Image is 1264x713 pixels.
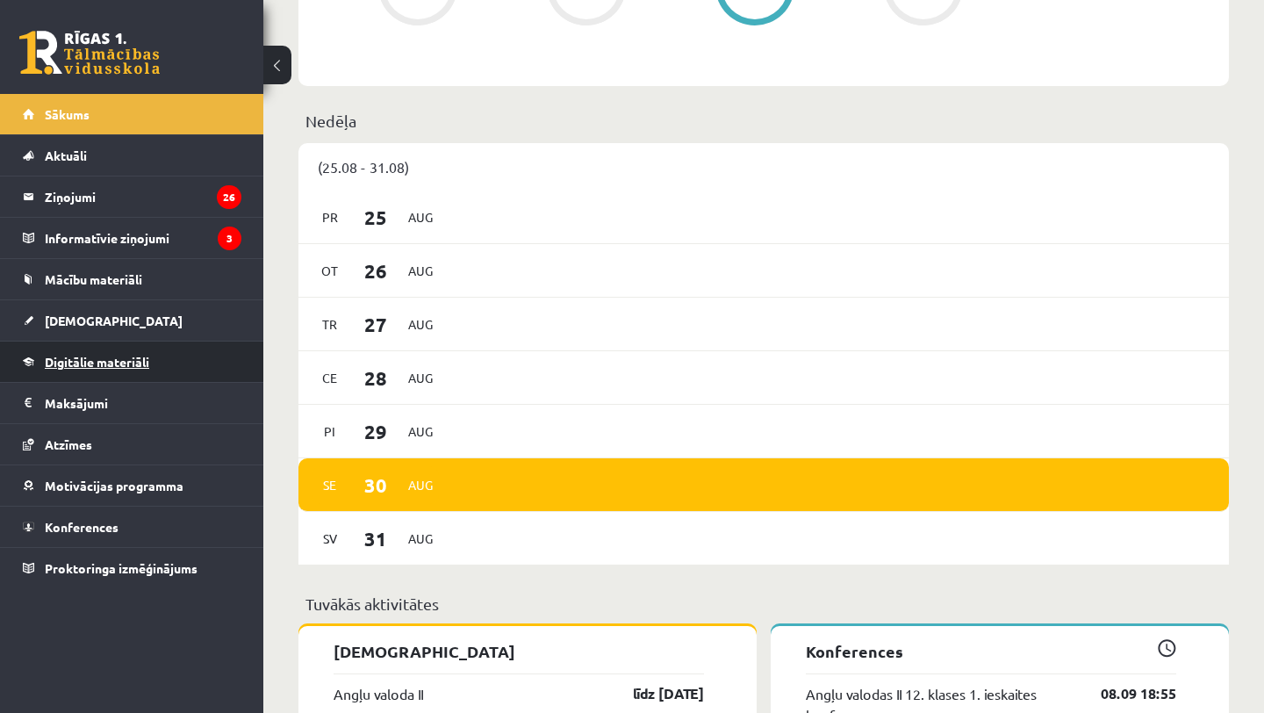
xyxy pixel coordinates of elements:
span: Atzīmes [45,436,92,452]
a: Angļu valoda II [334,683,423,704]
span: Motivācijas programma [45,478,183,493]
span: Ot [312,257,348,284]
a: Aktuāli [23,135,241,176]
p: [DEMOGRAPHIC_DATA] [334,639,704,663]
a: Mācību materiāli [23,259,241,299]
span: Aug [402,472,439,499]
span: 26 [348,256,403,285]
a: Informatīvie ziņojumi3 [23,218,241,258]
a: Maksājumi [23,383,241,423]
span: Konferences [45,519,118,535]
span: Mācību materiāli [45,271,142,287]
a: līdz [DATE] [602,683,704,704]
a: Rīgas 1. Tālmācības vidusskola [19,31,160,75]
span: Pr [312,204,348,231]
p: Nedēļa [305,109,1222,133]
span: Sākums [45,106,90,122]
a: Ziņojumi26 [23,176,241,217]
a: Digitālie materiāli [23,342,241,382]
a: [DEMOGRAPHIC_DATA] [23,300,241,341]
span: Aug [402,364,439,392]
span: Ce [312,364,348,392]
span: Proktoringa izmēģinājums [45,560,197,576]
span: Aug [402,257,439,284]
span: Sv [312,525,348,552]
span: Aug [402,418,439,445]
p: Tuvākās aktivitātes [305,592,1222,616]
legend: Informatīvie ziņojumi [45,218,241,258]
span: 28 [348,364,403,393]
span: 31 [348,524,403,553]
i: 26 [217,185,241,209]
span: 27 [348,310,403,339]
span: Aug [402,311,439,338]
i: 3 [218,227,241,250]
div: (25.08 - 31.08) [298,143,1229,191]
legend: Ziņojumi [45,176,241,217]
span: Aktuāli [45,148,87,163]
span: Se [312,472,348,499]
span: Aug [402,204,439,231]
a: Motivācijas programma [23,465,241,506]
span: Tr [312,311,348,338]
a: Atzīmes [23,424,241,465]
p: Konferences [806,639,1176,663]
span: 29 [348,417,403,446]
a: Konferences [23,507,241,547]
a: Proktoringa izmēģinājums [23,548,241,588]
span: Pi [312,418,348,445]
a: 08.09 18:55 [1074,683,1176,704]
span: Digitālie materiāli [45,354,149,370]
span: 25 [348,203,403,232]
span: 30 [348,471,403,500]
a: Sākums [23,94,241,134]
legend: Maksājumi [45,383,241,423]
span: Aug [402,525,439,552]
span: [DEMOGRAPHIC_DATA] [45,313,183,328]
